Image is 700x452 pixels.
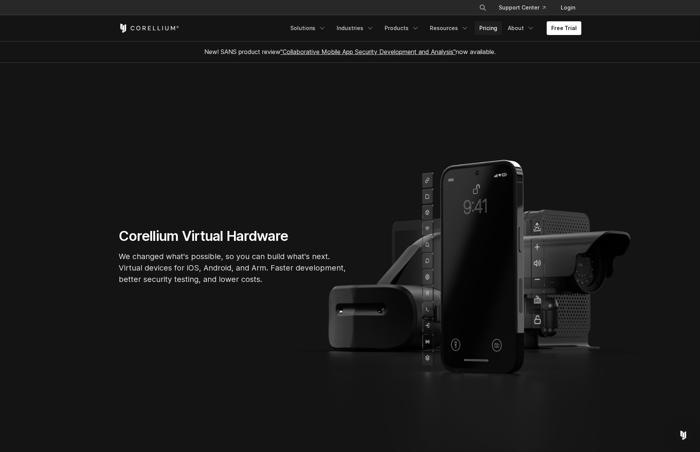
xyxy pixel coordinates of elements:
button: Search [476,1,490,14]
a: Industries [332,21,379,35]
span: New! SANS product review now available. [204,48,496,56]
a: About [503,21,539,35]
p: We changed what's possible, so you can build what's next. Virtual devices for iOS, Android, and A... [119,251,347,285]
h1: Corellium Virtual Hardware [119,228,347,245]
a: Login [555,1,581,14]
div: Navigation Menu [470,1,581,14]
div: Open Intercom Messenger [674,426,692,444]
a: Support Center [493,1,552,14]
div: Navigation Menu [286,21,581,35]
a: Resources [425,21,473,35]
a: "Collaborative Mobile App Security Development and Analysis" [280,48,456,56]
a: Products [380,21,424,35]
a: Solutions [286,21,331,35]
a: Pricing [475,21,502,35]
a: Free Trial [547,21,581,35]
a: Corellium Home [119,24,179,33]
